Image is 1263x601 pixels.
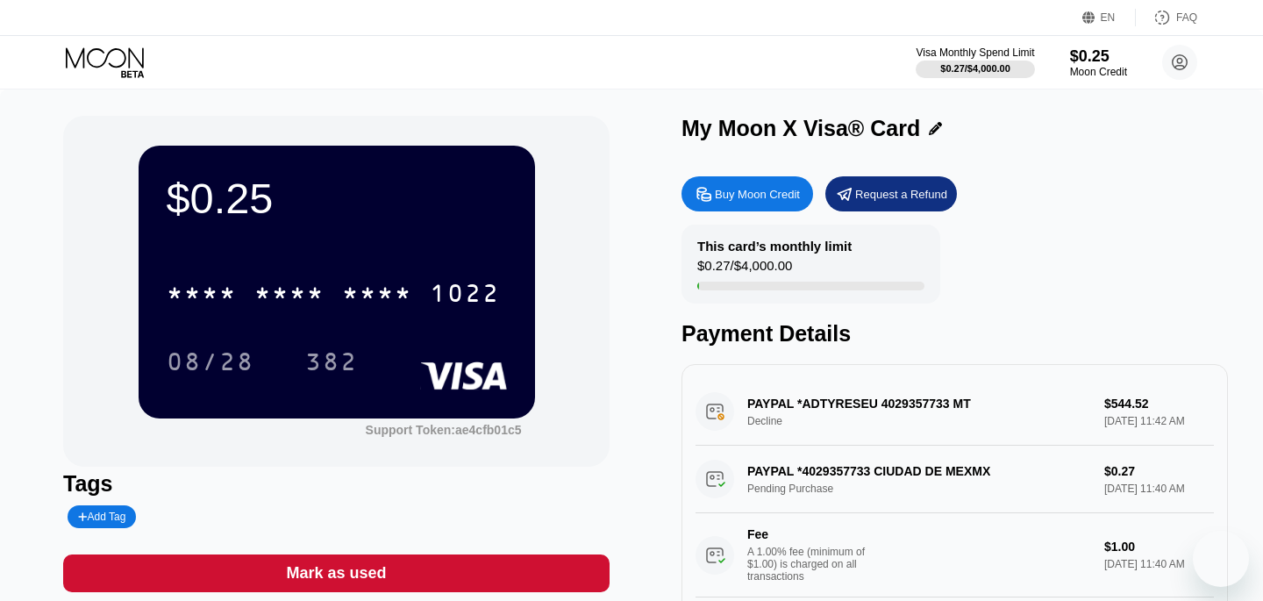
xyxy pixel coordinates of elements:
div: Support Token:ae4cfb01c5 [366,423,522,437]
div: Buy Moon Credit [681,176,813,211]
div: My Moon X Visa® Card [681,116,920,141]
div: $0.25Moon Credit [1070,47,1127,78]
div: 1022 [430,282,500,310]
div: 08/28 [167,350,254,378]
div: [DATE] 11:40 AM [1104,558,1214,570]
div: Mark as used [63,554,610,592]
div: 08/28 [153,340,268,383]
div: $0.27 / $4,000.00 [940,63,1010,74]
div: Buy Moon Credit [715,187,800,202]
div: $0.25 [167,174,507,223]
div: Request a Refund [855,187,947,202]
div: This card’s monthly limit [697,239,852,254]
div: Fee [747,527,870,541]
div: FeeA 1.00% fee (minimum of $1.00) is charged on all transactions$1.00[DATE] 11:40 AM [696,513,1214,597]
div: Moon Credit [1070,66,1127,78]
div: $0.25 [1070,47,1127,66]
div: Visa Monthly Spend Limit$0.27/$4,000.00 [916,47,1034,78]
div: Visa Monthly Spend Limit [916,47,1034,59]
div: Add Tag [68,505,136,528]
div: Payment Details [681,321,1228,347]
div: EN [1101,11,1116,24]
div: Add Tag [78,511,125,523]
div: A 1.00% fee (minimum of $1.00) is charged on all transactions [747,546,879,583]
div: Support Token: ae4cfb01c5 [366,423,522,437]
div: FAQ [1176,11,1197,24]
div: $1.00 [1104,540,1214,554]
div: $0.27 / $4,000.00 [697,258,792,282]
div: FAQ [1136,9,1197,26]
div: 382 [292,340,371,383]
div: EN [1082,9,1136,26]
div: Tags [63,471,610,497]
div: 382 [305,350,358,378]
div: Mark as used [286,563,386,583]
div: Request a Refund [825,176,957,211]
iframe: Bouton de lancement de la fenêtre de messagerie, conversation en cours [1193,531,1249,587]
